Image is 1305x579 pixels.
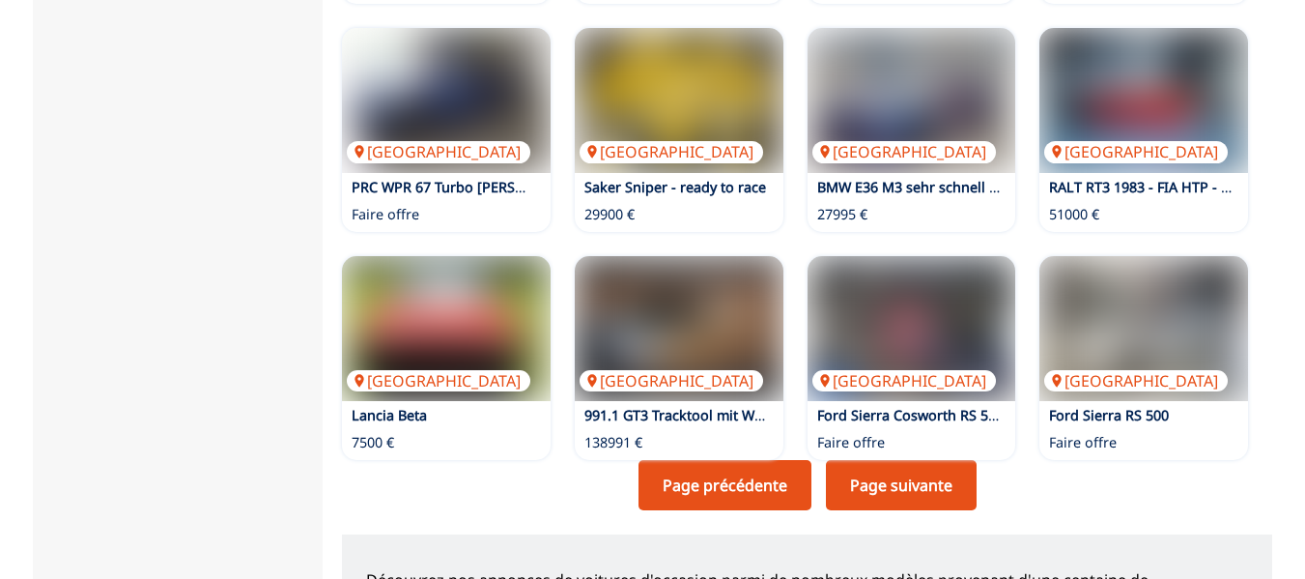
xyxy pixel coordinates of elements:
[575,28,783,173] a: Saker Sniper - ready to race[GEOGRAPHIC_DATA]
[812,370,996,391] p: [GEOGRAPHIC_DATA]
[817,433,885,452] p: Faire offre
[1039,28,1248,173] img: RALT RT3 1983 - FIA HTP - FULLY REVISED
[817,406,1055,424] a: Ford Sierra Cosworth RS 500 Replica
[817,205,867,224] p: 27995 €
[1049,433,1117,452] p: Faire offre
[638,460,811,510] a: Page précédente
[1044,370,1228,391] p: [GEOGRAPHIC_DATA]
[1039,256,1248,401] img: Ford Sierra RS 500
[352,406,427,424] a: Lancia Beta
[342,256,551,401] img: Lancia Beta
[826,460,977,510] a: Page suivante
[584,178,766,196] a: Saker Sniper - ready to race
[808,256,1016,401] img: Ford Sierra Cosworth RS 500 Replica
[584,205,635,224] p: 29900 €
[1039,256,1248,401] a: Ford Sierra RS 500[GEOGRAPHIC_DATA]
[575,256,783,401] img: 991.1 GT3 Tracktool mit Wagenpass und StVZO
[808,256,1016,401] a: Ford Sierra Cosworth RS 500 Replica[GEOGRAPHIC_DATA]
[347,141,530,162] p: [GEOGRAPHIC_DATA]
[347,370,530,391] p: [GEOGRAPHIC_DATA]
[352,433,394,452] p: 7500 €
[1044,141,1228,162] p: [GEOGRAPHIC_DATA]
[575,256,783,401] a: 991.1 GT3 Tracktool mit Wagenpass und StVZO[GEOGRAPHIC_DATA]
[580,370,763,391] p: [GEOGRAPHIC_DATA]
[342,28,551,173] img: PRC WPR 67 Turbo Lehmann 520PS Carbon Monocoque 2023
[812,141,996,162] p: [GEOGRAPHIC_DATA]
[1039,28,1248,173] a: RALT RT3 1983 - FIA HTP - FULLY REVISED[GEOGRAPHIC_DATA]
[575,28,783,173] img: Saker Sniper - ready to race
[808,28,1016,173] a: BMW E36 M3 sehr schnell und erfolgreich[GEOGRAPHIC_DATA]
[584,406,891,424] a: 991.1 GT3 Tracktool mit Wagenpass und StVZO
[808,28,1016,173] img: BMW E36 M3 sehr schnell und erfolgreich
[1049,205,1099,224] p: 51000 €
[352,178,800,196] a: PRC WPR 67 Turbo [PERSON_NAME] 520PS Carbon Monocoque 2023
[342,28,551,173] a: PRC WPR 67 Turbo Lehmann 520PS Carbon Monocoque 2023[GEOGRAPHIC_DATA]
[352,205,419,224] p: Faire offre
[342,256,551,401] a: Lancia Beta[GEOGRAPHIC_DATA]
[580,141,763,162] p: [GEOGRAPHIC_DATA]
[817,178,1092,196] a: BMW E36 M3 sehr schnell und erfolgreich
[584,433,642,452] p: 138991 €
[1049,406,1169,424] a: Ford Sierra RS 500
